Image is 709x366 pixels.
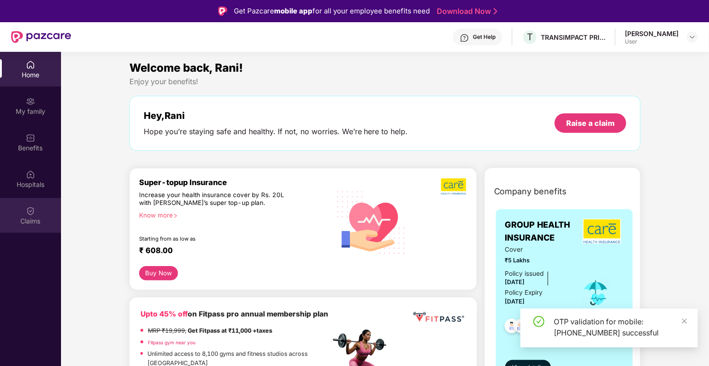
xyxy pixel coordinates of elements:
[139,266,178,280] button: Buy Now
[139,191,291,208] div: Increase your health insurance cover by Rs. 20L with [PERSON_NAME]’s super top-up plan.
[173,213,178,218] span: right
[188,327,272,334] strong: Get Fitpass at ₹11,000 +taxes
[148,340,196,345] a: Fitpass gym near you
[11,31,71,43] img: New Pazcare Logo
[139,236,291,242] div: Starting from as low as
[505,298,525,305] span: [DATE]
[26,97,35,106] img: svg+xml;base64,PHN2ZyB3aWR0aD0iMjAiIGhlaWdodD0iMjAiIHZpZXdCb3g9IjAgMCAyMCAyMCIgZmlsbD0ibm9uZSIgeG...
[494,6,497,16] img: Stroke
[148,327,186,334] del: MRP ₹19,999,
[460,33,469,43] img: svg+xml;base64,PHN2ZyBpZD0iSGVscC0zMngzMiIgeG1sbnM9Imh0dHA6Ly93d3cudzMub3JnLzIwMDAvc3ZnIiB3aWR0aD...
[625,38,678,45] div: User
[541,33,605,42] div: TRANSIMPACT PRIVATE LIMITED
[26,60,35,69] img: svg+xml;base64,PHN2ZyBpZD0iSG9tZSIgeG1sbnM9Imh0dHA6Ly93d3cudzMub3JnLzIwMDAvc3ZnIiB3aWR0aD0iMjAiIG...
[274,6,312,15] strong: mobile app
[501,316,523,339] img: svg+xml;base64,PHN2ZyB4bWxucz0iaHR0cDovL3d3dy53My5vcmcvMjAwMC9zdmciIHdpZHRoPSI0OC45NDMiIGhlaWdodD...
[505,279,525,285] span: [DATE]
[139,178,330,187] div: Super-topup Insurance
[581,278,611,308] img: icon
[26,206,35,216] img: svg+xml;base64,PHN2ZyBpZD0iQ2xhaW0iIHhtbG5zPSJodHRwOi8vd3d3LnczLm9yZy8yMDAwL3N2ZyIgd2lkdGg9IjIwIi...
[505,288,543,298] div: Policy Expiry
[441,178,467,195] img: b5dec4f62d2307b9de63beb79f102df3.png
[494,185,567,198] span: Company benefits
[554,316,687,338] div: OTP validation for mobile: [PHONE_NUMBER] successful
[330,180,413,264] img: svg+xml;base64,PHN2ZyB4bWxucz0iaHR0cDovL3d3dy53My5vcmcvMjAwMC9zdmciIHhtbG5zOnhsaW5rPSJodHRwOi8vd3...
[411,309,465,326] img: fppp.png
[681,318,688,324] span: close
[505,256,568,265] span: ₹5 Lakhs
[689,33,696,41] img: svg+xml;base64,PHN2ZyBpZD0iRHJvcGRvd24tMzJ4MzIiIHhtbG5zPSJodHRwOi8vd3d3LnczLm9yZy8yMDAwL3N2ZyIgd2...
[129,61,243,74] span: Welcome back, Rani!
[533,316,544,327] span: check-circle
[218,6,227,16] img: Logo
[510,316,533,339] img: svg+xml;base64,PHN2ZyB4bWxucz0iaHR0cDovL3d3dy53My5vcmcvMjAwMC9zdmciIHdpZHRoPSI0OC45NDMiIGhlaWdodD...
[566,118,615,128] div: Raise a claim
[505,218,581,245] span: GROUP HEALTH INSURANCE
[141,310,188,318] b: Upto 45% off
[473,33,495,41] div: Get Help
[26,170,35,179] img: svg+xml;base64,PHN2ZyBpZD0iSG9zcGl0YWxzIiB4bWxucz0iaHR0cDovL3d3dy53My5vcmcvMjAwMC9zdmciIHdpZHRoPS...
[437,6,495,16] a: Download Now
[625,29,678,38] div: [PERSON_NAME]
[505,245,568,254] span: Cover
[141,310,328,318] b: on Fitpass pro annual membership plan
[234,6,430,17] div: Get Pazcare for all your employee benefits need
[527,31,533,43] span: T
[129,77,641,87] div: Enjoy your benefits!
[144,127,408,136] div: Hope you’re staying safe and healthy. If not, no worries. We’re here to help.
[144,110,408,121] div: Hey, Rani
[139,246,321,257] div: ₹ 608.00
[139,211,325,218] div: Know more
[26,133,35,143] img: svg+xml;base64,PHN2ZyBpZD0iQmVuZWZpdHMiIHhtbG5zPSJodHRwOi8vd3d3LnczLm9yZy8yMDAwL3N2ZyIgd2lkdGg9Ij...
[505,269,544,279] div: Policy issued
[583,219,621,244] img: insurerLogo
